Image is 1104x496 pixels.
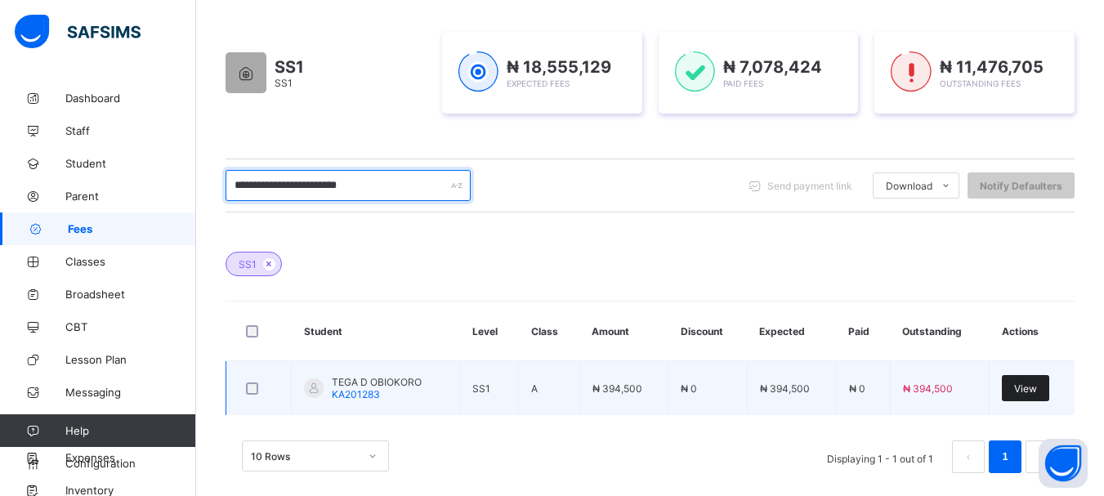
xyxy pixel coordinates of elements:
[980,180,1062,192] span: Notify Defaulters
[940,57,1044,77] span: ₦ 11,476,705
[760,382,810,395] span: ₦ 394,500
[592,382,642,395] span: ₦ 394,500
[65,157,196,170] span: Student
[65,353,196,366] span: Lesson Plan
[65,386,196,399] span: Messaging
[579,302,668,361] th: Amount
[952,440,985,473] li: 上一页
[815,440,945,473] li: Displaying 1 - 1 out of 1
[251,450,359,462] div: 10 Rows
[849,382,865,395] span: ₦ 0
[65,190,196,203] span: Parent
[668,302,748,361] th: Discount
[891,51,931,92] img: outstanding-1.146d663e52f09953f639664a84e30106.svg
[681,382,697,395] span: ₦ 0
[531,382,538,395] span: A
[519,302,579,361] th: Class
[65,457,195,470] span: Configuration
[458,51,498,92] img: expected-1.03dd87d44185fb6c27cc9b2570c10499.svg
[723,78,763,88] span: Paid Fees
[332,388,380,400] span: KA201283
[507,78,570,88] span: Expected Fees
[275,77,293,89] span: SS1
[1026,440,1058,473] li: 下一页
[890,302,990,361] th: Outstanding
[940,78,1021,88] span: Outstanding Fees
[507,57,611,77] span: ₦ 18,555,129
[65,288,196,301] span: Broadsheet
[239,258,257,270] span: SS1
[65,92,196,105] span: Dashboard
[952,440,985,473] button: prev page
[836,302,890,361] th: Paid
[292,302,460,361] th: Student
[1039,439,1088,488] button: Open asap
[65,320,196,333] span: CBT
[275,57,304,77] span: SS1
[990,302,1075,361] th: Actions
[1026,440,1058,473] button: next page
[460,302,519,361] th: Level
[997,446,1012,467] a: 1
[747,302,836,361] th: Expected
[65,124,196,137] span: Staff
[1014,382,1037,395] span: View
[989,440,1021,473] li: 1
[65,424,195,437] span: Help
[65,255,196,268] span: Classes
[767,180,852,192] span: Send payment link
[68,222,196,235] span: Fees
[332,376,422,388] span: TEGA D OBIOKORO
[886,180,932,192] span: Download
[675,51,715,92] img: paid-1.3eb1404cbcb1d3b736510a26bbfa3ccb.svg
[472,382,490,395] span: SS1
[15,15,141,49] img: safsims
[723,57,822,77] span: ₦ 7,078,424
[903,382,953,395] span: ₦ 394,500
